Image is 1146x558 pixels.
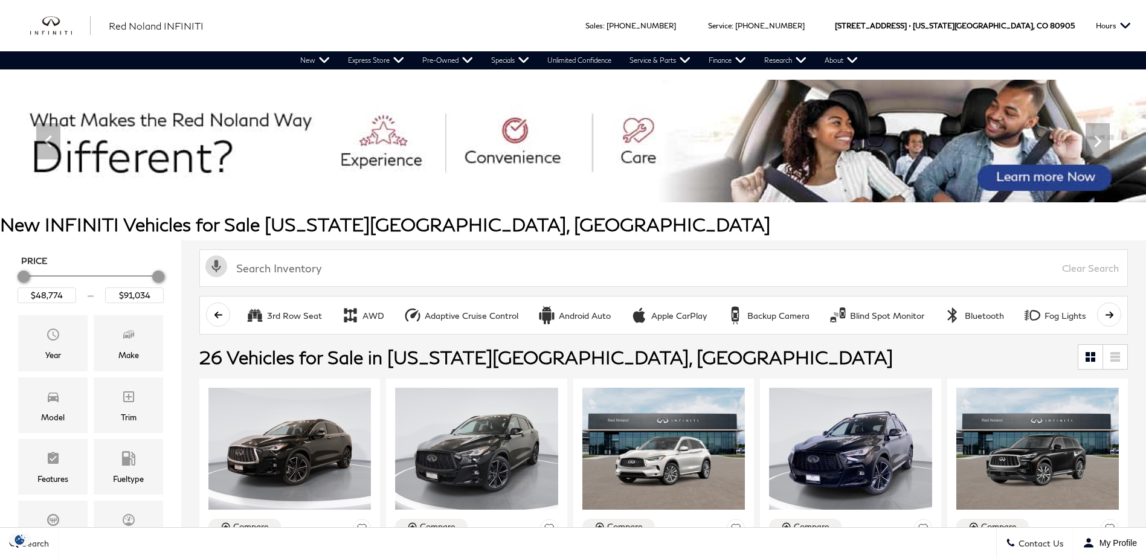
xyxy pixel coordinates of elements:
div: Adaptive Cruise Control [404,306,422,324]
button: Save Vehicle [353,519,371,541]
button: 3rd Row Seat3rd Row Seat [239,303,329,328]
a: Service & Parts [620,51,700,69]
div: Apple CarPlay [651,310,707,321]
span: My Profile [1095,538,1137,548]
div: Price [18,266,164,303]
div: Compare [794,521,829,532]
div: Compare [981,521,1017,532]
span: Contact Us [1016,538,1064,548]
a: Red Noland INFINITI [109,19,204,33]
span: Go to slide 7 [610,180,622,192]
span: Go to slide 5 [576,180,588,192]
div: Fog Lights [1045,310,1086,321]
div: 3rd Row Seat [246,306,264,324]
span: Transmission [46,510,60,534]
button: Blind Spot MonitorBlind Spot Monitor [822,303,931,328]
input: Minimum [18,287,76,303]
div: Blind Spot Monitor [829,306,847,324]
span: Fueltype [121,448,136,472]
span: Year [46,324,60,348]
span: Trim [121,386,136,411]
button: Save Vehicle [727,519,745,541]
div: Android Auto [538,306,556,324]
button: Save Vehicle [540,519,558,541]
img: 2025 INFINITI QX55 LUXE AWD [208,388,371,510]
button: Fog LightsFog Lights [1017,303,1093,328]
a: [PHONE_NUMBER] [607,21,676,30]
a: About [816,51,867,69]
span: Go to slide 3 [542,180,554,192]
div: Adaptive Cruise Control [425,310,518,321]
div: FueltypeFueltype [94,439,163,495]
img: 2025 INFINITI QX60 AUTOGRAPH AWD [956,388,1119,510]
div: Year [45,348,61,362]
nav: Main Navigation [291,51,867,69]
a: Express Store [339,51,413,69]
button: scroll left [206,303,230,327]
button: Adaptive Cruise ControlAdaptive Cruise Control [397,303,525,328]
div: Make [118,348,139,362]
span: Red Noland INFINITI [109,20,204,31]
button: BluetoothBluetooth [937,303,1011,328]
span: Go to slide 2 [525,180,537,192]
button: scroll right [1097,303,1121,327]
div: Compare [420,521,456,532]
span: : [603,21,605,30]
div: Compare [233,521,269,532]
img: 2025 INFINITI QX50 SPORT AWD [395,388,558,510]
h5: Price [21,255,160,266]
div: Backup Camera [726,306,744,324]
img: INFINITI [30,16,91,36]
button: AWDAWD [335,303,391,328]
span: : [732,21,733,30]
span: Go to slide 4 [559,180,571,192]
div: Next [1086,123,1110,159]
input: Search Inventory [199,249,1128,287]
div: MakeMake [94,315,163,371]
div: Bluetooth [944,306,962,324]
button: Compare Vehicle [769,519,842,534]
a: Finance [700,51,755,69]
span: Go to slide 1 [508,180,520,192]
div: YearYear [18,315,88,371]
div: Trim [121,411,137,424]
div: AWD [341,306,359,324]
span: Make [121,324,136,348]
img: Opt-Out Icon [6,533,34,546]
a: [STREET_ADDRESS] • [US_STATE][GEOGRAPHIC_DATA], CO 80905 [835,21,1075,30]
button: Save Vehicle [914,519,932,541]
span: Service [708,21,732,30]
div: FeaturesFeatures [18,439,88,495]
button: Compare Vehicle [208,519,281,534]
a: [PHONE_NUMBER] [735,21,805,30]
span: 26 Vehicles for Sale in [US_STATE][GEOGRAPHIC_DATA], [GEOGRAPHIC_DATA] [199,346,893,368]
div: MileageMileage [94,501,163,556]
span: Sales [585,21,603,30]
button: Apple CarPlayApple CarPlay [623,303,713,328]
button: Compare Vehicle [395,519,468,534]
div: Model [41,411,65,424]
a: Research [755,51,816,69]
button: Open user profile menu [1074,528,1146,558]
input: Maximum [105,287,164,303]
a: infiniti [30,16,91,36]
div: Compare [607,521,643,532]
svg: Click to toggle on voice search [205,255,227,277]
div: 3rd Row Seat [267,310,322,321]
div: ModelModel [18,377,88,433]
div: Android Auto [559,310,611,321]
span: Model [46,386,60,411]
div: TrimTrim [94,377,163,433]
span: Search [19,538,49,548]
a: Pre-Owned [413,51,482,69]
button: Compare Vehicle [956,519,1029,534]
section: Click to Open Cookie Consent Modal [6,533,34,546]
img: 2025 INFINITI QX50 LUXE AWD [582,388,745,510]
span: Features [46,448,60,472]
div: Previous [36,123,60,159]
div: Fueltype [113,472,144,486]
div: Features [37,472,68,486]
button: Save Vehicle [1101,519,1119,541]
button: Backup CameraBackup Camera [719,303,816,328]
div: TransmissionTransmission [18,501,88,556]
